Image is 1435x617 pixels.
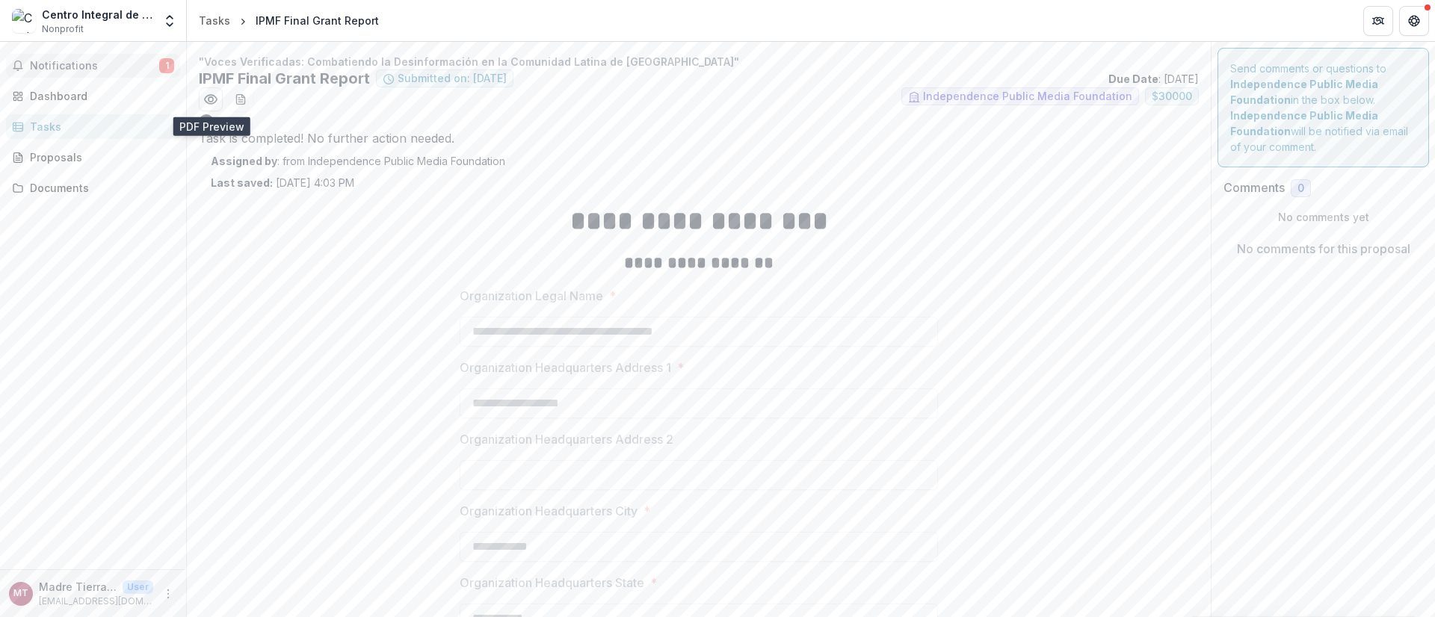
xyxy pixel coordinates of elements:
[1230,109,1378,137] strong: Independence Public Media Foundation
[1152,90,1192,103] span: $ 30000
[1223,209,1423,225] p: No comments yet
[1223,181,1285,195] h2: Comments
[6,114,180,139] a: Tasks
[159,6,180,36] button: Open entity switcher
[211,153,1187,169] p: : from Independence Public Media Foundation
[39,579,117,595] p: Madre TierraPhilly
[12,9,36,33] img: Centro Integral de la Mujer Madre Tierra
[199,87,223,111] button: Preview 9c386f9d-fed0-472f-96fa-52d9bae42aed.pdf
[460,359,671,376] p: Organization Headquarters Address 1
[1108,71,1199,87] p: : [DATE]
[199,54,1199,69] p: "Voces Verificadas: Combatiendo la Desinformación en la Comunidad Latina de [GEOGRAPHIC_DATA]"
[211,176,273,189] strong: Last saved:
[159,58,174,73] span: 1
[1218,48,1429,167] div: Send comments or questions to in the box below. will be notified via email of your comment.
[30,119,168,134] div: Tasks
[460,502,638,520] p: Organization Headquarters City
[30,60,159,72] span: Notifications
[1230,78,1378,106] strong: Independence Public Media Foundation
[30,88,168,104] div: Dashboard
[1363,6,1393,36] button: Partners
[211,175,354,190] p: [DATE] 4:03 PM
[6,145,180,170] a: Proposals
[199,111,1199,147] div: Task is completed! No further action needed.
[123,580,153,594] p: User
[1108,72,1158,85] strong: Due Date
[1399,6,1429,36] button: Get Help
[1297,182,1304,195] span: 0
[42,22,84,36] span: Nonprofit
[229,87,253,111] button: download-word-button
[30,180,168,196] div: Documents
[256,13,379,28] div: IPMF Final Grant Report
[199,13,230,28] div: Tasks
[13,589,28,598] div: Madre TierraPhilly
[6,176,180,200] a: Documents
[193,10,236,31] a: Tasks
[6,54,180,78] button: Notifications1
[923,90,1132,103] span: Independence Public Media Foundation
[1237,240,1410,258] p: No comments for this proposal
[6,84,180,108] a: Dashboard
[460,574,644,592] p: Organization Headquarters State
[39,595,153,608] p: [EMAIL_ADDRESS][DOMAIN_NAME]
[460,287,603,305] p: Organization Legal Name
[30,149,168,165] div: Proposals
[398,72,507,85] span: Submitted on: [DATE]
[193,10,385,31] nav: breadcrumb
[211,155,277,167] strong: Assigned by
[460,430,673,448] p: Organization Headquarters Address 2
[199,69,370,87] h2: IPMF Final Grant Report
[42,7,153,22] div: Centro Integral de la Mujer Madre Tierra
[159,585,177,603] button: More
